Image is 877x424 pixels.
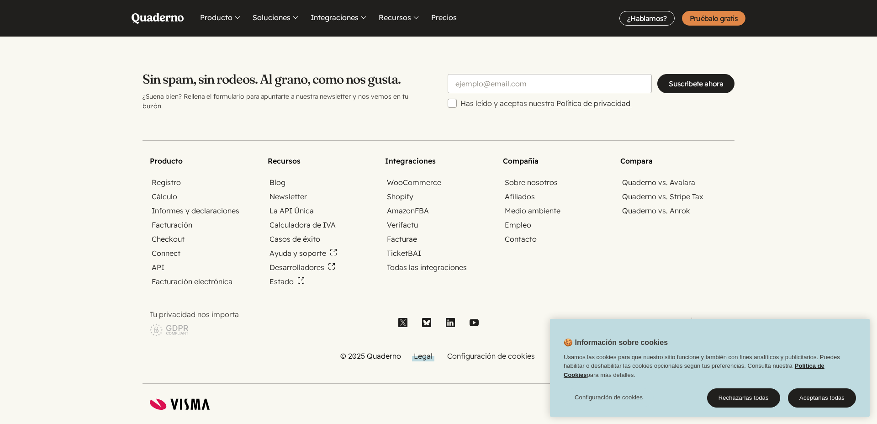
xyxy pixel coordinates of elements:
[268,220,338,230] a: Calculadora de IVA
[150,155,257,166] h2: Producto
[503,234,539,244] a: Contacto
[707,388,780,408] button: Rechazarlas todas
[150,309,383,320] p: Tu privacidad nos importa
[503,220,533,230] a: Empleo
[550,353,870,384] div: Usamos las cookies para que nuestro sitio funcione y también con fines analíticos y publicitarios...
[385,155,492,166] h2: Integraciones
[150,234,186,244] a: Checkout
[494,318,727,328] ul: Selector de idioma
[143,92,429,111] p: ¿Suena bien? Rellena el formulario para apuntarte a nuestra newsletter y nos vemos en tu buzón.
[550,337,668,353] h2: 🍪 Información sobre cookies
[550,319,870,417] div: Cookie banner
[620,206,692,216] a: Quaderno vs. Anrok
[385,191,415,202] a: Shopify
[445,351,537,361] a: Configuración de cookies
[412,351,434,361] a: Legal
[268,177,287,188] a: Blog
[620,155,727,166] h2: Compara
[150,248,182,259] a: Connect
[268,155,375,166] h2: Recursos
[385,234,419,244] a: Facturae
[150,276,234,287] a: Facturación electrónica
[340,351,401,361] li: © 2025 Quaderno
[268,191,309,202] a: Newsletter
[268,234,322,244] a: Casos de éxito
[150,206,241,216] a: Informes y declaraciones
[503,155,610,166] h2: Compañía
[788,388,856,408] button: Aceptarlas todas
[657,74,734,93] input: Suscríbete ahora
[415,206,429,215] abbr: Fulfillment by Amazon
[460,98,734,109] label: Has leído y aceptas nuestra
[503,191,537,202] a: Afiliados
[268,248,339,259] a: Ayuda y soporte
[550,319,870,417] div: 🍪 Información sobre cookies
[448,74,652,93] input: ejemplo@email.com
[385,248,423,259] a: TicketBAI
[150,262,166,273] a: API
[385,220,420,230] a: Verifactu
[564,362,824,378] a: Política de Cookies
[150,220,194,230] a: Facturación
[503,206,562,216] a: Medio ambiente
[268,262,337,273] a: Desarrolladores
[150,191,179,202] a: Cálculo
[619,11,675,26] a: ¿Hablamos?
[555,99,632,108] a: Política de privacidad
[268,206,316,216] a: La API Única
[620,177,697,188] a: Quaderno vs. Avalara
[503,177,560,188] a: Sobre nosotros
[682,11,745,26] a: Pruébalo gratis
[268,276,306,287] a: Estado
[385,206,431,216] a: AmazonFBA
[620,191,705,202] a: Quaderno vs. Stripe Tax
[143,72,429,86] h2: Sin spam, sin rodeos. Al grano, como nos gusta.
[150,177,183,188] a: Registro
[385,262,469,273] a: Todas las integraciones
[150,155,727,361] nav: Site map
[564,388,654,407] button: Configuración de cookies
[385,177,443,188] a: WooCommerce
[660,318,688,328] a: English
